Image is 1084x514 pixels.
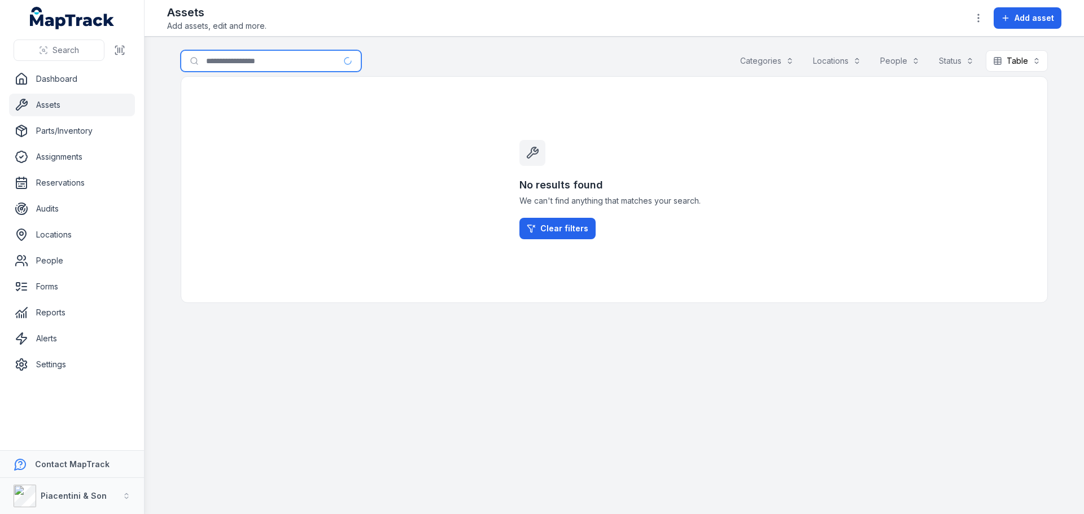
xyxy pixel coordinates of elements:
[932,50,981,72] button: Status
[53,45,79,56] span: Search
[986,50,1048,72] button: Table
[873,50,927,72] button: People
[14,39,104,61] button: Search
[41,491,107,500] strong: Piacentini & Son
[9,223,135,246] a: Locations
[30,7,115,29] a: MapTrack
[1015,12,1054,24] span: Add asset
[9,94,135,116] a: Assets
[994,7,1061,29] button: Add asset
[35,459,110,469] strong: Contact MapTrack
[519,177,709,193] h3: No results found
[806,50,868,72] button: Locations
[9,172,135,194] a: Reservations
[9,120,135,142] a: Parts/Inventory
[519,218,596,239] a: Clear filters
[9,353,135,376] a: Settings
[9,146,135,168] a: Assignments
[9,327,135,350] a: Alerts
[167,5,266,20] h2: Assets
[9,249,135,272] a: People
[167,20,266,32] span: Add assets, edit and more.
[733,50,801,72] button: Categories
[519,195,709,207] span: We can't find anything that matches your search.
[9,197,135,220] a: Audits
[9,68,135,90] a: Dashboard
[9,275,135,298] a: Forms
[9,301,135,324] a: Reports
